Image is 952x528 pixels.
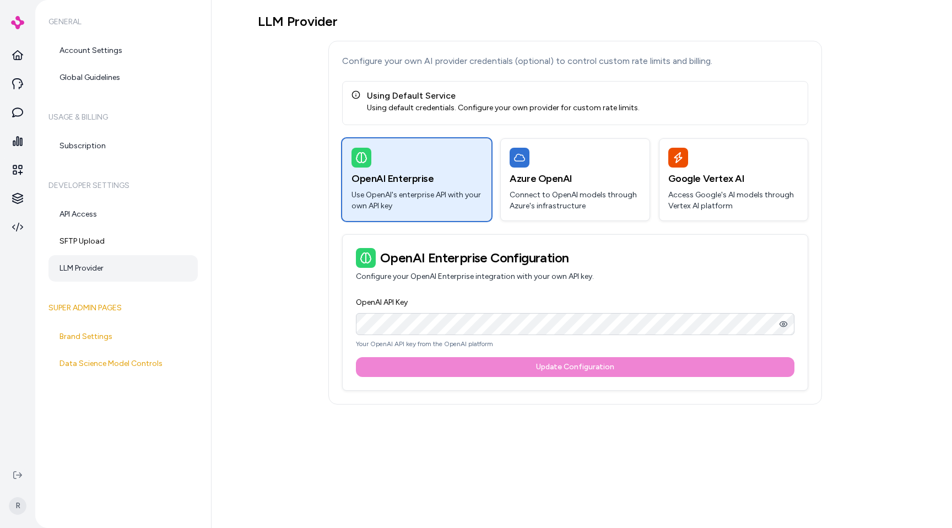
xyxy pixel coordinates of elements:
[48,293,198,324] h6: Super Admin Pages
[367,89,640,103] div: Using Default Service
[48,201,198,228] a: API Access
[7,488,29,524] button: R
[351,190,482,212] p: Use OpenAI's enterprise API with your own API key
[668,190,799,212] p: Access Google's AI models through Vertex AI platform
[48,133,198,159] a: Subscription
[48,170,198,201] h6: Developer Settings
[48,102,198,133] h6: Usage & Billing
[356,340,794,348] p: Your OpenAI API key from the OpenAI platform
[510,190,640,212] p: Connect to OpenAI models through Azure's infrastructure
[48,324,198,350] a: Brand Settings
[48,255,198,282] a: LLM Provider
[356,248,794,268] h3: OpenAI Enterprise Configuration
[9,497,26,515] span: R
[258,13,892,30] h1: LLM Provider
[356,271,794,282] p: Configure your OpenAI Enterprise integration with your own API key.
[356,298,408,307] label: OpenAI API Key
[351,171,482,186] h3: OpenAI Enterprise
[668,171,799,186] h3: Google Vertex AI
[48,7,198,37] h6: General
[367,103,640,114] div: Using default credentials. Configure your own provider for custom rate limits.
[48,228,198,255] a: SFTP Upload
[510,171,640,186] h3: Azure OpenAI
[48,351,198,377] a: Data Science Model Controls
[48,64,198,91] a: Global Guidelines
[48,37,198,64] a: Account Settings
[342,55,808,68] p: Configure your own AI provider credentials (optional) to control custom rate limits and billing.
[11,16,24,29] img: alby Logo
